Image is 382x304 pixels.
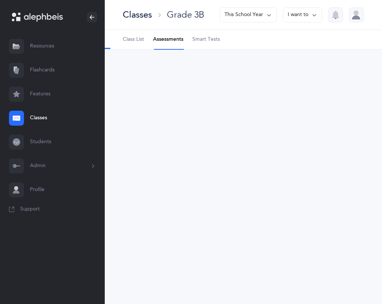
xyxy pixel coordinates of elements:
span: Class List [123,36,144,43]
div: Grade 3B [167,9,204,21]
div: Classes [123,9,152,21]
button: This School Year [220,7,277,22]
span: Support [20,206,40,213]
button: I want to [283,7,322,22]
span: Smart Tests [192,36,220,43]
